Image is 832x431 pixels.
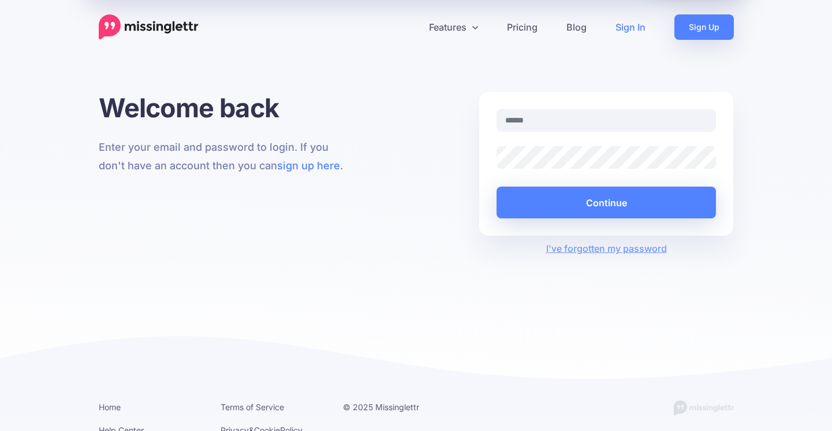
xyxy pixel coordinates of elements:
[99,402,121,412] a: Home
[546,243,667,254] a: I've forgotten my password
[415,14,493,40] a: Features
[493,14,552,40] a: Pricing
[99,138,353,175] p: Enter your email and password to login. If you don't have an account then you can .
[221,402,284,412] a: Terms of Service
[601,14,660,40] a: Sign In
[277,159,340,172] a: sign up here
[99,92,353,124] h1: Welcome back
[497,187,717,218] button: Continue
[674,14,734,40] a: Sign Up
[552,14,601,40] a: Blog
[343,400,448,414] li: © 2025 Missinglettr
